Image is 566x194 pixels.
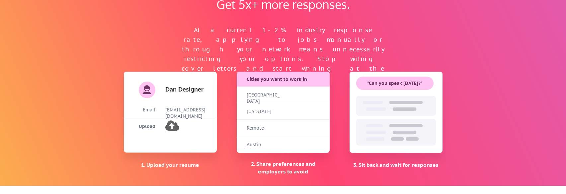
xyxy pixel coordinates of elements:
[124,123,155,130] div: Upload
[247,108,280,115] div: [US_STATE]
[356,80,434,87] div: "Can you speak [DATE]?"
[237,160,330,175] div: 2. Share preferences and employers to avoid
[180,26,386,83] div: At a current 1-2% industry response rate, applying to jobs manually or through your network means...
[124,107,155,113] div: Email
[165,86,208,92] div: Dan Designer
[247,142,280,148] div: Austin
[124,161,217,168] div: 1. Upload your resume
[247,92,280,105] div: [GEOGRAPHIC_DATA]
[165,107,210,120] div: [EMAIL_ADDRESS][DOMAIN_NAME]
[247,125,280,132] div: Remote
[247,76,321,83] div: Cities you want to work in
[350,161,443,168] div: 3. Sit back and wait for responses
